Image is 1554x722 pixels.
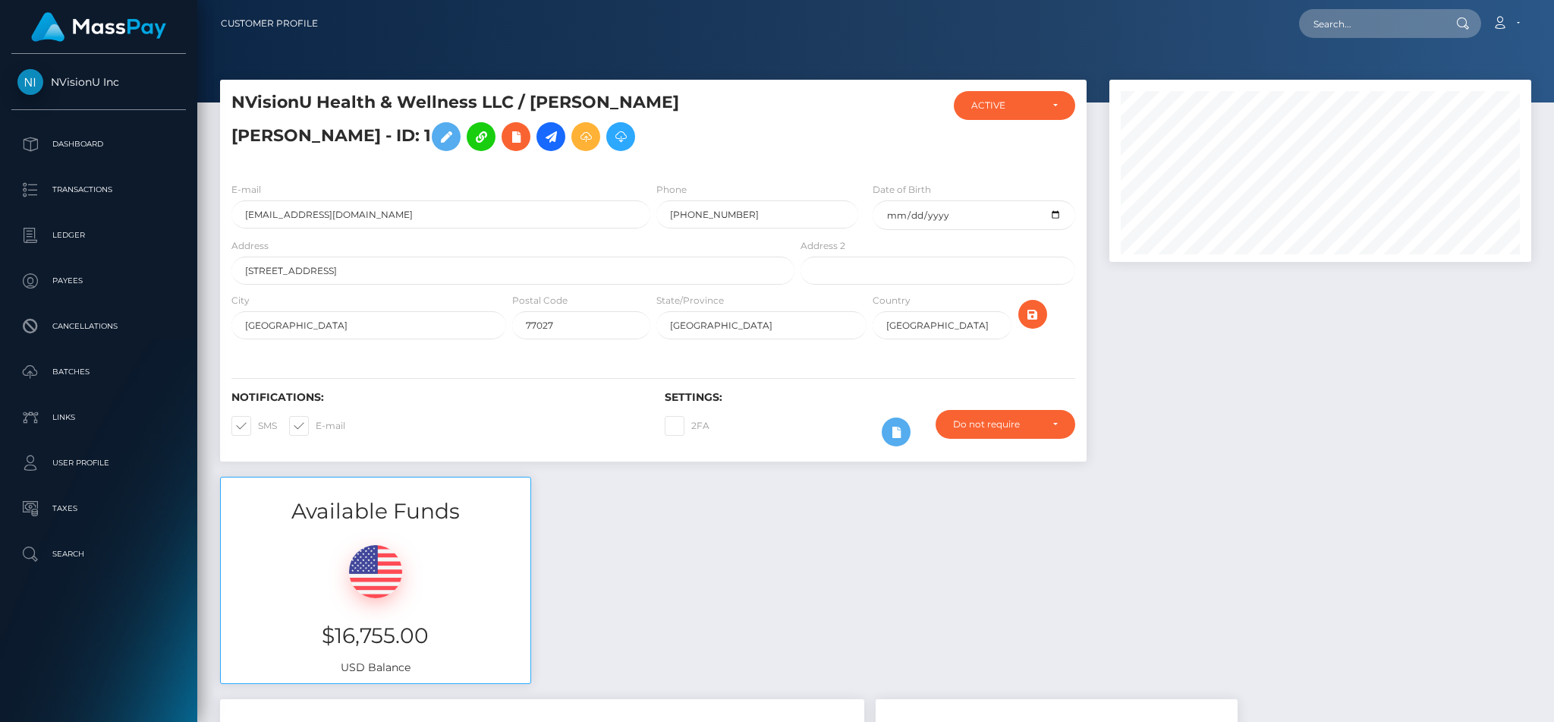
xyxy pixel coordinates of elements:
[17,543,180,566] p: Search
[231,391,642,404] h6: Notifications:
[11,444,186,482] a: User Profile
[11,490,186,528] a: Taxes
[231,239,269,253] label: Address
[17,497,180,520] p: Taxes
[17,224,180,247] p: Ledger
[31,12,166,42] img: MassPay Logo
[17,69,43,95] img: NVisionU Inc
[971,99,1040,112] div: ACTIVE
[873,183,931,197] label: Date of Birth
[1299,9,1442,38] input: Search...
[17,270,180,292] p: Payees
[11,399,186,437] a: Links
[801,239,845,253] label: Address 2
[11,75,186,89] span: NVisionU Inc
[231,91,786,159] h5: NVisionU Health & Wellness LLC / [PERSON_NAME] [PERSON_NAME] - ID: 1
[349,545,402,598] img: USD.png
[221,8,318,39] a: Customer Profile
[231,416,277,436] label: SMS
[11,171,186,209] a: Transactions
[536,122,565,151] a: Initiate Payout
[873,294,911,307] label: Country
[231,183,261,197] label: E-mail
[512,294,568,307] label: Postal Code
[11,535,186,573] a: Search
[954,91,1075,120] button: ACTIVE
[11,125,186,163] a: Dashboard
[17,452,180,475] p: User Profile
[11,262,186,300] a: Payees
[656,183,687,197] label: Phone
[232,621,519,651] h3: $16,755.00
[936,410,1075,439] button: Do not require
[289,416,345,436] label: E-mail
[953,418,1040,430] div: Do not require
[656,294,724,307] label: State/Province
[11,353,186,391] a: Batches
[17,361,180,383] p: Batches
[17,406,180,429] p: Links
[11,307,186,345] a: Cancellations
[665,416,709,436] label: 2FA
[17,315,180,338] p: Cancellations
[221,497,530,526] h3: Available Funds
[231,294,250,307] label: City
[11,216,186,254] a: Ledger
[17,178,180,201] p: Transactions
[17,133,180,156] p: Dashboard
[665,391,1075,404] h6: Settings:
[221,526,530,683] div: USD Balance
